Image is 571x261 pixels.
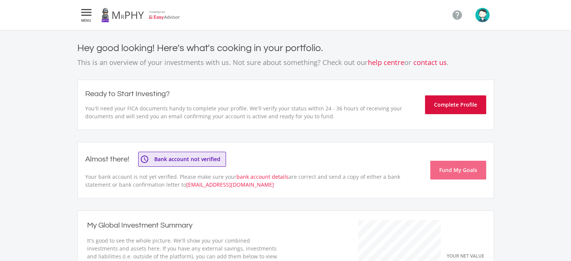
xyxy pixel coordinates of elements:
[449,6,466,24] a: 
[85,104,425,120] p: You'll need your FICA documents handy to complete your profile. We'll verify your status within 2...
[85,155,129,164] h2: Almost there!
[452,9,463,21] i: 
[151,157,224,162] span: Bank account not verified
[77,8,95,23] button:  MENU
[85,89,170,98] h2: Ready to Start Investing?
[413,57,447,67] a: contact us
[425,95,486,114] button: Complete Profile
[368,57,404,67] a: help centre
[87,220,193,231] h2: My Global Investment Summary
[430,161,486,180] button: Fund My Goals
[85,173,430,189] p: Your bank account is not yet verified. Please make sure your are correct and send a copy of eithe...
[447,253,484,259] span: YOUR NET VALUE
[186,181,274,188] a: [EMAIL_ADDRESS][DOMAIN_NAME]
[80,8,93,17] i: 
[77,42,494,54] h4: Hey good looking! Here's what's cooking in your portfolio.
[140,155,148,164] i: access_time
[77,57,494,68] p: This is an overview of your investments with us. Not sure about something? Check out our or .
[475,8,490,22] img: avatar.png
[80,19,93,22] span: MENU
[237,173,289,180] a: bank account details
